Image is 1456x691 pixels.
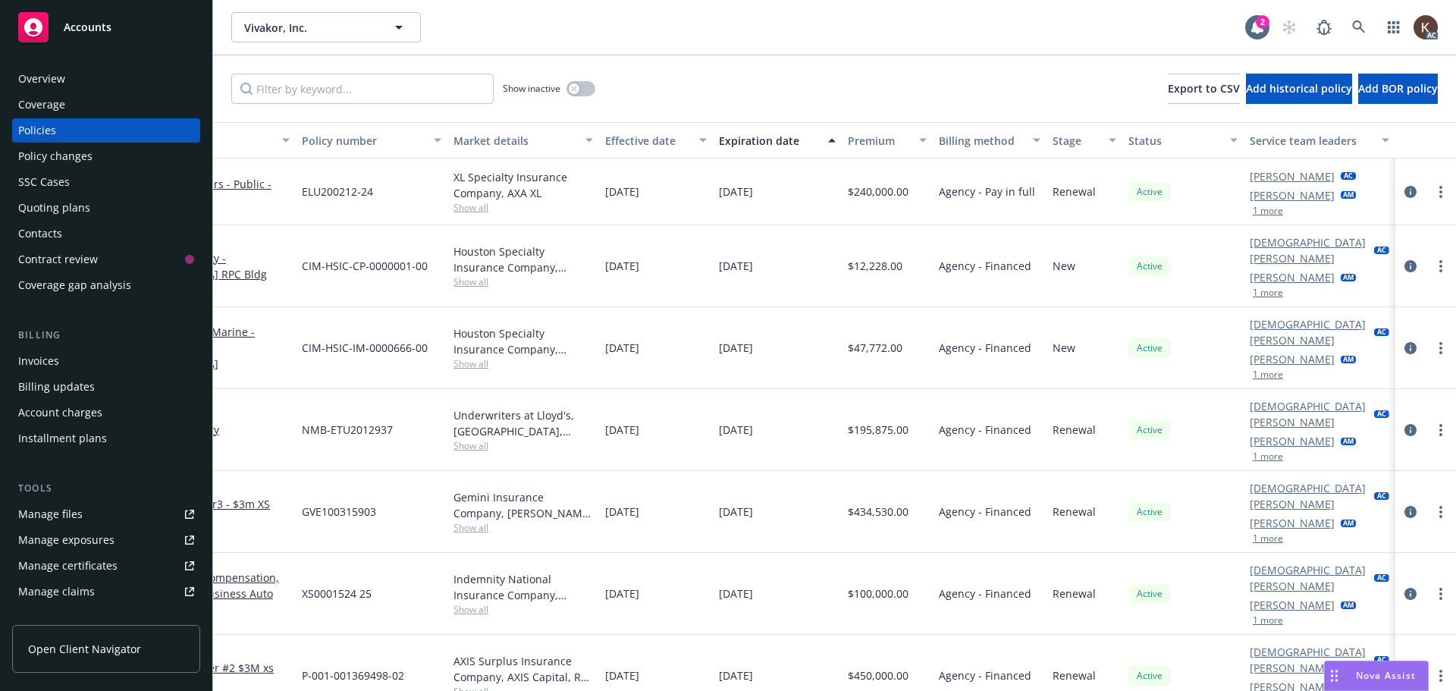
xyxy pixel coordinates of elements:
button: 1 more [1253,534,1283,543]
a: [PERSON_NAME] [1250,351,1335,367]
span: Renewal [1053,504,1096,520]
a: circleInformation [1401,503,1420,521]
span: [DATE] [605,667,639,683]
a: Quoting plans [12,196,200,220]
div: AXIS Surplus Insurance Company, AXIS Capital, RT Specialty Insurance Services, LLC (RSG Specialty... [453,653,593,685]
a: more [1432,503,1450,521]
a: Manage BORs [12,605,200,630]
div: SSC Cases [18,170,70,194]
span: Agency - Pay in full [939,184,1035,199]
span: Open Client Navigator [28,641,141,657]
span: Active [1134,669,1165,683]
div: Billing [12,328,200,343]
button: Status [1122,122,1244,159]
span: $434,530.00 [848,504,908,520]
button: Effective date [599,122,713,159]
span: $100,000.00 [848,586,908,601]
button: Policy number [296,122,447,159]
div: Contract review [18,247,98,272]
button: Billing method [933,122,1046,159]
span: [DATE] [605,422,639,438]
span: Active [1134,587,1165,601]
span: [DATE] [605,184,639,199]
input: Filter by keyword... [231,74,494,104]
span: Active [1134,185,1165,199]
div: Invoices [18,349,59,373]
div: Coverage [18,93,65,117]
a: [PERSON_NAME] [1250,269,1335,285]
div: Market details [453,133,576,149]
span: Agency - Financed [939,667,1031,683]
span: NMB-ETU2012937 [302,422,393,438]
a: SSC Cases [12,170,200,194]
a: [DEMOGRAPHIC_DATA][PERSON_NAME] [1250,562,1368,594]
div: Overview [18,67,65,91]
a: more [1432,339,1450,357]
a: Billing updates [12,375,200,399]
span: Show all [453,603,593,616]
a: Accounts [12,6,200,49]
span: Show all [453,201,593,214]
button: Nova Assist [1324,661,1429,691]
a: [PERSON_NAME] [1250,515,1335,531]
div: Drag to move [1325,661,1344,690]
button: 1 more [1253,288,1283,297]
div: Manage exposures [18,528,115,552]
div: Coverage gap analysis [18,273,131,297]
span: [DATE] [719,667,753,683]
div: Houston Specialty Insurance Company, Houston Specialty Insurance Company, RT Specialty Insurance ... [453,243,593,275]
div: Policy changes [18,144,93,168]
div: Billing updates [18,375,95,399]
button: Add BOR policy [1358,74,1438,104]
span: P-001-001369498-02 [302,667,404,683]
a: circleInformation [1401,339,1420,357]
img: photo [1414,15,1438,39]
div: XL Specialty Insurance Company, AXA XL [453,169,593,201]
div: Policies [18,118,56,143]
span: Show all [453,275,593,288]
div: Indemnity National Insurance Company, Indemnity National Insurance Company, RT Specialty Insuranc... [453,571,593,603]
button: Export to CSV [1168,74,1240,104]
span: Agency - Financed [939,422,1031,438]
div: Tools [12,481,200,496]
div: Billing method [939,133,1024,149]
a: [DEMOGRAPHIC_DATA][PERSON_NAME] [1250,644,1368,676]
span: [DATE] [719,184,753,199]
a: Policies [12,118,200,143]
span: [DATE] [605,258,639,274]
span: GVE100315903 [302,504,376,520]
a: Search [1344,12,1374,42]
button: Premium [842,122,933,159]
span: Active [1134,259,1165,273]
div: Service team leaders [1250,133,1373,149]
div: Stage [1053,133,1100,149]
div: Policy number [302,133,425,149]
span: [DATE] [605,340,639,356]
span: [DATE] [605,586,639,601]
span: [DATE] [719,422,753,438]
span: [DATE] [719,504,753,520]
div: Manage files [18,502,83,526]
span: Renewal [1053,667,1096,683]
span: Agency - Financed [939,258,1031,274]
button: Expiration date [713,122,842,159]
a: Coverage [12,93,200,117]
span: Manage exposures [12,528,200,552]
div: Account charges [18,400,102,425]
div: Expiration date [719,133,819,149]
a: Switch app [1379,12,1409,42]
span: CIM-HSIC-IM-0000666-00 [302,340,428,356]
span: Renewal [1053,586,1096,601]
div: Installment plans [18,426,107,451]
div: Quoting plans [18,196,90,220]
span: CIM-HSIC-CP-0000001-00 [302,258,428,274]
a: [PERSON_NAME] [1250,168,1335,184]
a: more [1432,183,1450,201]
span: New [1053,340,1075,356]
span: Show all [453,357,593,370]
button: Add historical policy [1246,74,1352,104]
a: Start snowing [1274,12,1304,42]
span: $12,228.00 [848,258,902,274]
div: Manage certificates [18,554,118,578]
a: [DEMOGRAPHIC_DATA][PERSON_NAME] [1250,398,1368,430]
